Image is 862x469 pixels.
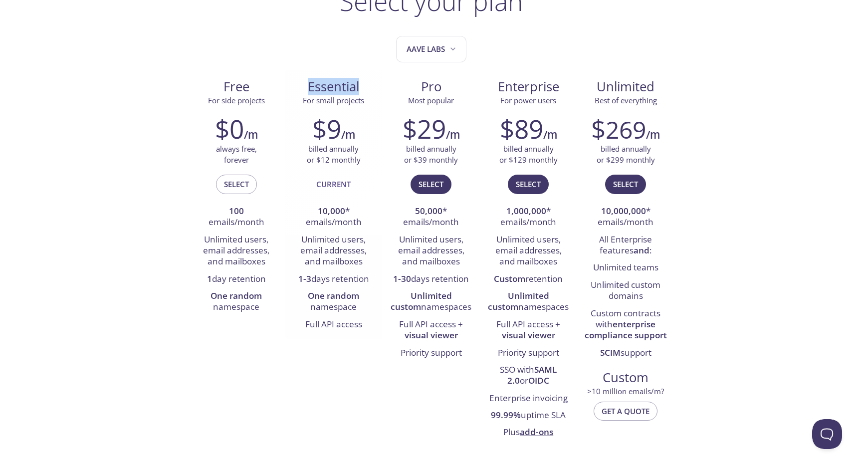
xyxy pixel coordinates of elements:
[487,203,570,232] li: * emails/month
[403,114,446,144] h2: $29
[487,232,570,271] li: Unlimited users, email addresses, and mailboxes
[229,205,244,217] strong: 100
[605,175,646,194] button: Select
[585,259,667,276] li: Unlimited teams
[391,290,452,312] strong: Unlimited custom
[488,78,569,95] span: Enterprise
[216,144,257,165] p: always free, forever
[646,126,660,143] h6: /m
[487,271,570,288] li: retention
[405,329,458,341] strong: visual viewer
[307,144,361,165] p: billed annually or $12 monthly
[585,232,667,260] li: All Enterprise features :
[293,78,374,95] span: Essential
[595,95,657,105] span: Best of everything
[585,277,667,305] li: Unlimited custom domains
[585,305,667,345] li: Custom contracts with
[393,273,411,284] strong: 1-30
[292,316,375,333] li: Full API access
[390,316,472,345] li: Full API access +
[292,232,375,271] li: Unlimited users, email addresses, and mailboxes
[390,271,472,288] li: days retention
[543,126,557,143] h6: /m
[487,425,570,442] li: Plus
[520,426,553,438] a: add-ons
[312,114,341,144] h2: $9
[390,345,472,362] li: Priority support
[404,144,458,165] p: billed annually or $39 monthly
[500,114,543,144] h2: $89
[224,178,249,191] span: Select
[585,203,667,232] li: * emails/month
[390,78,471,95] span: Pro
[528,375,549,386] strong: OIDC
[606,113,646,146] span: 269
[487,288,570,316] li: namespaces
[585,318,667,341] strong: enterprise compliance support
[613,178,638,191] span: Select
[488,290,549,312] strong: Unlimited custom
[634,244,649,256] strong: and
[196,78,277,95] span: Free
[446,126,460,143] h6: /m
[390,203,472,232] li: * emails/month
[298,273,311,284] strong: 1-3
[487,390,570,407] li: Enterprise invoicing
[216,175,257,194] button: Select
[292,288,375,316] li: namespace
[244,126,258,143] h6: /m
[303,95,364,105] span: For small projects
[506,205,546,217] strong: 1,000,000
[341,126,355,143] h6: /m
[585,345,667,362] li: support
[292,203,375,232] li: * emails/month
[487,362,570,390] li: SSO with or
[597,144,655,165] p: billed annually or $299 monthly
[594,402,657,421] button: Get a quote
[494,273,525,284] strong: Custom
[407,42,458,56] span: Aave Labs
[207,273,212,284] strong: 1
[491,409,521,421] strong: 99.99%
[195,271,277,288] li: day retention
[408,95,454,105] span: Most popular
[601,205,646,217] strong: 10,000,000
[195,288,277,316] li: namespace
[195,203,277,232] li: emails/month
[487,316,570,345] li: Full API access +
[502,329,555,341] strong: visual viewer
[507,364,557,386] strong: SAML 2.0
[500,95,556,105] span: For power users
[411,175,451,194] button: Select
[487,345,570,362] li: Priority support
[591,114,646,144] h2: $
[211,290,262,301] strong: One random
[396,36,466,62] button: Aave Labs
[215,114,244,144] h2: $0
[585,369,666,386] span: Custom
[487,407,570,424] li: uptime SLA
[508,175,549,194] button: Select
[499,144,558,165] p: billed annually or $129 monthly
[419,178,443,191] span: Select
[390,288,472,316] li: namespaces
[195,232,277,271] li: Unlimited users, email addresses, and mailboxes
[597,78,654,95] span: Unlimited
[587,386,664,396] span: > 10 million emails/m?
[602,405,649,418] span: Get a quote
[390,232,472,271] li: Unlimited users, email addresses, and mailboxes
[308,290,359,301] strong: One random
[292,271,375,288] li: days retention
[600,347,621,358] strong: SCIM
[516,178,541,191] span: Select
[208,95,265,105] span: For side projects
[812,419,842,449] iframe: Help Scout Beacon - Open
[318,205,345,217] strong: 10,000
[415,205,442,217] strong: 50,000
